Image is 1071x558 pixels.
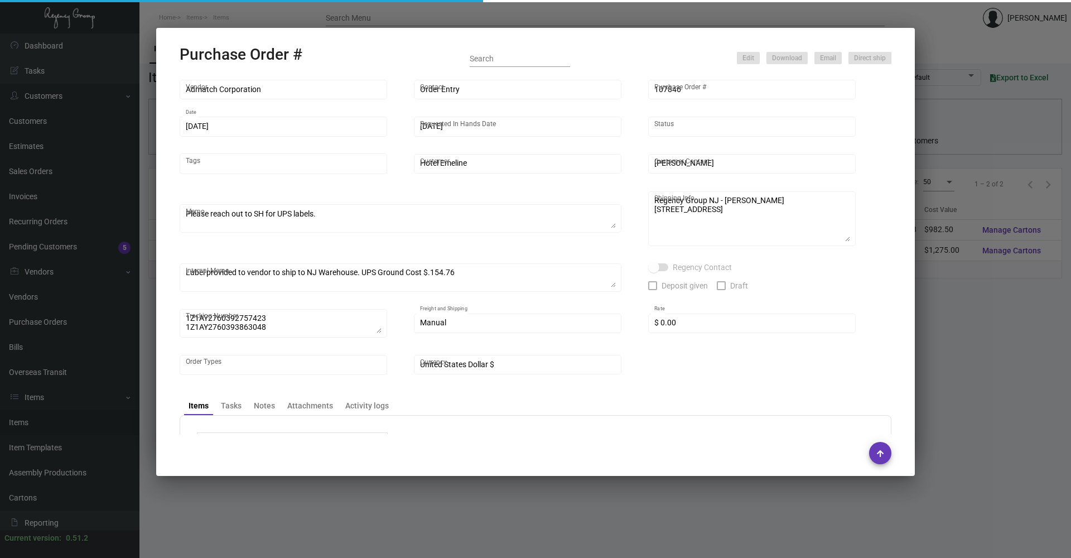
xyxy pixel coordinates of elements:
span: Direct ship [854,54,886,63]
span: Email [820,54,836,63]
div: Activity logs [345,400,389,412]
div: Items [189,400,209,412]
span: Edit [742,54,754,63]
h2: Purchase Order # [180,45,302,64]
span: Regency Contact [673,261,732,274]
span: Download [772,54,802,63]
div: Notes [254,400,275,412]
button: Download [766,52,808,64]
button: Direct ship [848,52,891,64]
div: 0.51.2 [66,532,88,544]
span: Draft [730,279,748,292]
button: Edit [737,52,760,64]
div: Tasks [221,400,242,412]
div: Attachments [287,400,333,412]
div: Current version: [4,532,61,544]
button: Email [814,52,842,64]
span: Manual [420,318,446,327]
span: Deposit given [662,279,708,292]
h3: Items (0) [818,432,874,449]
